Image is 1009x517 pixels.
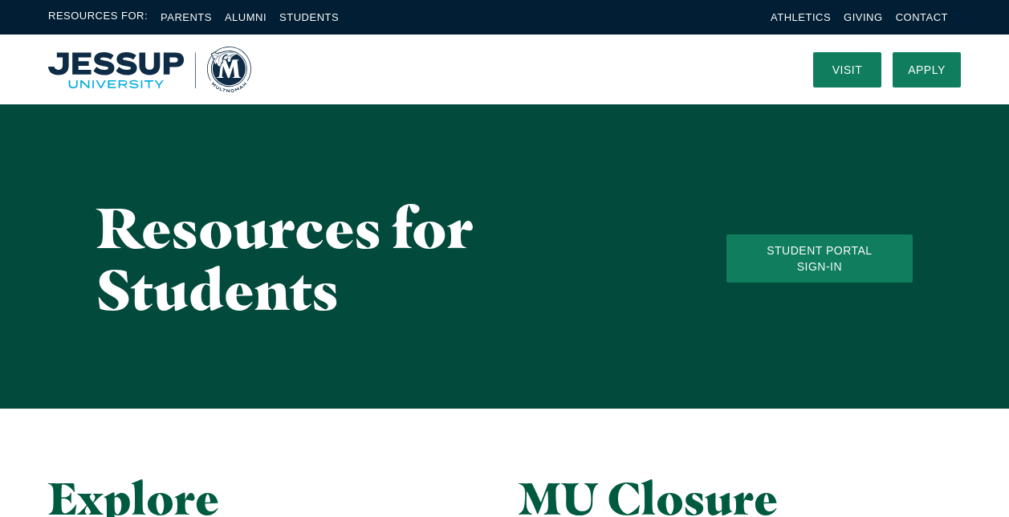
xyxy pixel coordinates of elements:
[771,11,831,23] a: Athletics
[896,11,948,23] a: Contact
[48,47,251,92] a: Home
[813,52,881,88] a: Visit
[161,11,212,23] a: Parents
[48,8,148,26] span: Resources For:
[48,47,251,92] img: Multnomah University Logo
[726,234,913,283] a: Student Portal Sign-In
[225,11,266,23] a: Alumni
[893,52,961,88] a: Apply
[279,11,339,23] a: Students
[96,197,662,320] h1: Resources for Students
[844,11,883,23] a: Giving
